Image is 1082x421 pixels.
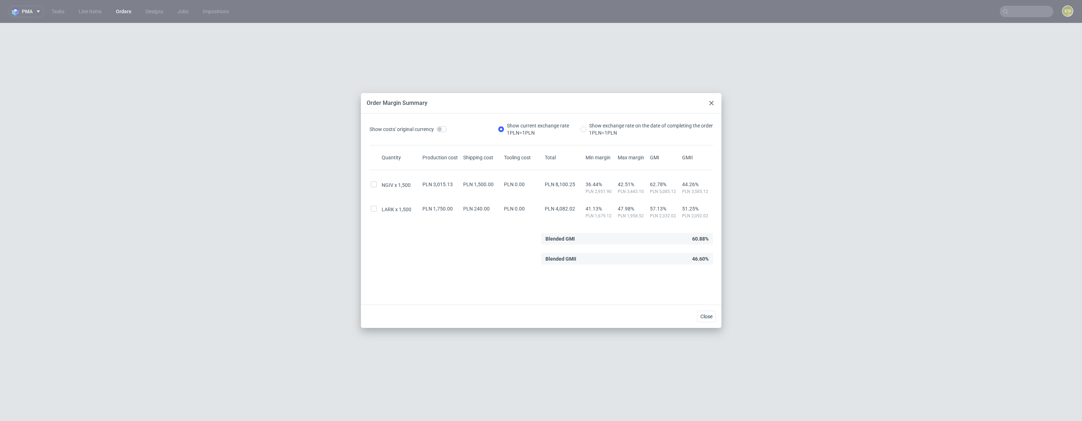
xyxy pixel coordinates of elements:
[586,189,615,194] span: PLN 2,951.90
[589,129,713,136] div: 1 PLN = 1 PLN
[682,182,711,187] span: 44.26%
[462,154,503,161] div: Shipping cost
[507,129,569,136] div: 1 PLN = 1 PLN
[682,213,711,219] span: PLN 2,092.02
[422,182,453,187] span: PLN 3,015.13
[618,213,647,219] span: PLN 1,958.52
[545,233,575,245] span: Blended GMI
[618,182,647,187] span: 42.51%
[650,206,679,212] span: 57.13%
[504,206,525,212] span: PLN 0.00
[543,154,584,161] div: Total
[422,206,453,212] span: PLN 1,750.00
[541,233,713,245] div: 60.88%
[682,206,711,212] span: 51.25%
[545,206,575,212] span: PLN 4,082.02
[421,154,462,161] div: Production cost
[382,206,399,213] span: LARK
[380,206,421,213] div: 1,500
[650,189,679,194] span: PLN 5,085.12
[503,154,543,161] div: Tooling cost
[697,311,716,322] button: Close
[507,122,569,136] div: Show current exchange rate
[650,182,679,187] span: 62.78%
[367,99,427,107] div: Order Margin Summary
[545,253,576,265] span: Blended GMII
[545,182,575,187] span: PLN 8,100.25
[700,314,713,319] span: Close
[586,182,615,187] span: 36.44%
[463,182,494,187] span: PLN 1,500.00
[682,189,711,194] span: PLN 3,585.12
[648,154,681,161] div: GMI
[589,122,713,136] div: Show exchange rate on the date of completing the order
[584,154,616,161] div: Min margin
[586,206,615,212] span: 41.13%
[382,182,398,189] span: NGIV
[380,154,421,161] div: Quantity
[616,154,648,161] div: Max margin
[681,154,713,161] div: GMII
[618,189,647,194] span: PLN 3,443.10
[586,213,615,219] span: PLN 1,679.12
[504,182,525,187] span: PLN 0.00
[380,182,421,189] div: 1,500
[618,206,647,212] span: 47.98%
[369,122,447,136] label: Show costs' original currency
[650,213,679,219] span: PLN 2,332.02
[463,206,490,212] span: PLN 240.00
[541,253,713,265] div: 46.60%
